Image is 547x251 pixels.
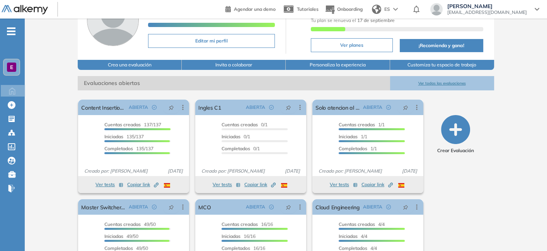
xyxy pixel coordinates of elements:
[282,168,303,175] span: [DATE]
[330,180,358,189] button: Ver tests
[95,180,123,189] button: Ver tests
[280,101,297,114] button: pushpin
[104,221,156,227] span: 49/50
[339,134,358,139] span: Iniciadas
[244,181,276,188] span: Copiar link
[437,115,474,154] button: Crear Evaluación
[222,146,250,151] span: Completados
[182,60,286,70] button: Invita a colaborar
[286,104,291,110] span: pushpin
[198,199,211,215] a: MCO
[447,3,527,9] span: [PERSON_NAME]
[78,60,182,70] button: Crea una evaluación
[104,122,161,127] span: 137/137
[222,221,258,227] span: Cuentas creadas
[361,180,393,189] button: Copiar link
[127,180,158,189] button: Copiar link
[339,221,375,227] span: Cuentas creadas
[198,168,268,175] span: Creado por: [PERSON_NAME]
[397,101,414,114] button: pushpin
[169,204,174,210] span: pushpin
[198,100,221,115] a: Ingles C1
[127,181,158,188] span: Copiar link
[152,205,157,209] span: check-circle
[339,122,375,127] span: Cuentas creadas
[78,76,390,90] span: Evaluaciones abiertas
[339,146,377,151] span: 1/1
[269,105,274,110] span: check-circle
[297,6,319,12] span: Tutoriales
[165,168,186,175] span: [DATE]
[222,134,240,139] span: Iniciadas
[325,1,363,18] button: Onboarding
[363,104,382,111] span: ABIERTA
[222,245,250,251] span: Completados
[372,5,381,14] img: world
[339,221,385,227] span: 4/4
[311,17,395,23] span: Tu plan se renueva el
[129,204,148,210] span: ABIERTA
[403,104,408,110] span: pushpin
[386,105,391,110] span: check-circle
[104,221,141,227] span: Cuentas creadas
[386,205,391,209] span: check-circle
[152,105,157,110] span: check-circle
[339,245,377,251] span: 4/4
[2,5,48,15] img: Logo
[104,245,148,251] span: 49/50
[104,233,138,239] span: 49/50
[244,180,276,189] button: Copiar link
[280,201,297,213] button: pushpin
[104,134,144,139] span: 135/137
[447,9,527,15] span: [EMAIL_ADDRESS][DOMAIN_NAME]
[222,221,273,227] span: 16/16
[104,146,153,151] span: 135/137
[315,199,360,215] a: Cloud Engineering
[222,245,265,251] span: 16/16
[398,183,404,188] img: ESP
[339,146,367,151] span: Completados
[225,4,276,13] a: Agendar una demo
[403,204,408,210] span: pushpin
[222,122,268,127] span: 0/1
[399,168,420,175] span: [DATE]
[337,6,363,12] span: Onboarding
[315,100,360,115] a: Solo atencion al detalle + Ingles C1
[286,204,291,210] span: pushpin
[213,180,240,189] button: Ver tests
[222,233,240,239] span: Iniciadas
[390,60,494,70] button: Customiza tu espacio de trabajo
[129,104,148,111] span: ABIERTA
[222,134,250,139] span: 0/1
[104,245,133,251] span: Completados
[339,233,367,239] span: 4/4
[311,38,393,52] button: Ver planes
[361,181,393,188] span: Copiar link
[281,183,287,188] img: ESP
[104,134,123,139] span: Iniciadas
[104,146,133,151] span: Completados
[246,204,265,210] span: ABIERTA
[246,104,265,111] span: ABIERTA
[222,122,258,127] span: Cuentas creadas
[400,39,483,52] button: ¡Recomienda y gana!
[164,183,170,188] img: ESP
[222,146,260,151] span: 0/1
[10,64,13,70] span: E
[81,100,126,115] a: Content Insertion Ops.
[384,6,390,13] span: ES
[363,204,382,210] span: ABIERTA
[339,245,367,251] span: Completados
[269,205,274,209] span: check-circle
[390,76,494,90] button: Ver todas las evaluaciones
[356,17,395,23] b: 17 de septiembre
[437,147,474,154] span: Crear Evaluación
[393,8,398,11] img: arrow
[286,60,390,70] button: Personaliza la experiencia
[104,233,123,239] span: Iniciadas
[104,122,141,127] span: Cuentas creadas
[163,201,180,213] button: pushpin
[148,34,275,48] button: Editar mi perfil
[315,168,385,175] span: Creado por: [PERSON_NAME]
[7,31,15,32] i: -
